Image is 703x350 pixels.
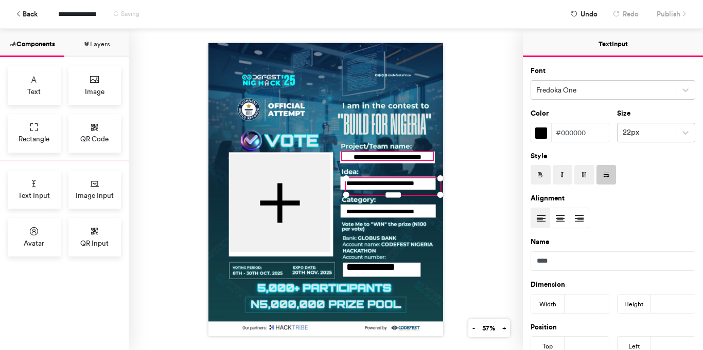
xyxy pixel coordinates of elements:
button: 57% [478,319,499,337]
span: Text [27,86,41,97]
iframe: Drift Widget Chat Controller [652,299,691,338]
label: Dimension [531,280,565,290]
label: Size [617,108,630,119]
span: Saving [121,10,139,17]
span: Undo [581,5,597,23]
button: Undo [566,5,603,23]
span: Rectangle [19,134,49,144]
button: - [468,319,479,337]
label: Alignment [531,193,565,204]
label: Font [531,66,546,76]
button: Text Input [523,29,703,57]
button: + [498,319,510,337]
div: Height [618,294,651,314]
label: Color [531,108,549,119]
span: Avatar [24,238,44,248]
button: Layers [64,29,129,57]
span: Text Input [18,190,50,200]
div: Text Alignment Picker [531,208,589,228]
div: Width [531,294,565,314]
span: QR Code [80,134,109,144]
img: Background [208,43,443,336]
span: Image Input [76,190,114,200]
span: Image [85,86,104,97]
label: Style [531,151,547,161]
label: Name [531,237,549,247]
span: QR Input [80,238,109,248]
label: Position [531,322,557,333]
div: #000000 [552,123,609,142]
button: Back [10,5,43,23]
